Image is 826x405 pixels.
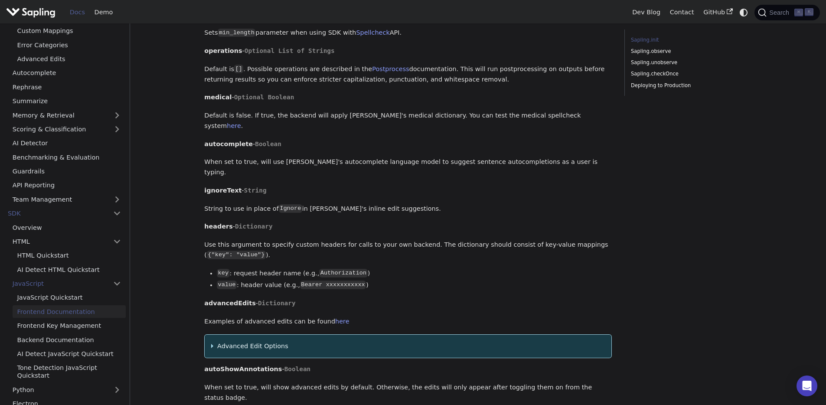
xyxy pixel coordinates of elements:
p: - [204,364,612,375]
code: Bearer xxxxxxxxxxx [300,281,366,289]
code: Authorization [319,269,367,278]
span: Boolean [284,366,311,372]
a: here [227,122,241,129]
a: Rephrase [8,81,126,93]
a: Scoring & Classification [8,123,126,136]
a: Tone Detection JavaScript Quickstart [13,362,126,382]
a: API Reporting [8,179,126,192]
strong: ignoreText [204,187,242,194]
a: Advanced Edits [13,53,126,65]
a: Sapling.unobserve [631,59,748,67]
span: Search [767,9,794,16]
p: - [204,222,612,232]
p: When set to true, will use [PERSON_NAME]'s autocomplete language model to suggest sentence autoco... [204,157,612,178]
div: Open Intercom Messenger [797,376,817,396]
a: AI Detect JavaScript Quickstart [13,348,126,360]
a: GitHub [699,6,737,19]
a: Custom Mappings [13,25,126,37]
code: Ignore [279,204,302,213]
a: JavaScript Quickstart [13,291,126,304]
kbd: ⌘ [794,9,803,16]
button: Collapse sidebar category 'SDK' [108,207,126,220]
p: - [204,186,612,196]
code: value [217,281,237,289]
strong: autoShowAnnotations [204,366,282,372]
a: Error Categories [13,39,126,51]
a: Contact [665,6,699,19]
p: Default is . Possible operations are described in the documentation. This will run postprocessing... [204,64,612,85]
button: Switch between dark and light mode (currently system mode) [738,6,750,19]
a: Postprocess [372,65,409,72]
strong: operations [204,47,242,54]
a: Guardrails [8,165,126,178]
li: : request header name (e.g., ) [217,268,612,279]
a: Deploying to Production [631,82,748,90]
p: - [204,139,612,150]
a: here [335,318,349,325]
span: Dictionary [235,223,273,230]
img: Sapling.ai [6,6,56,19]
a: HTML [8,235,126,248]
li: : header value (e.g., ) [217,280,612,291]
p: - [204,92,612,103]
a: SDK [3,207,108,220]
a: Benchmarking & Evaluation [8,151,126,163]
a: HTML Quickstart [13,249,126,262]
p: String to use in place of in [PERSON_NAME]'s inline edit suggestions. [204,204,612,214]
span: Dictionary [258,300,296,307]
a: Overview [8,221,126,234]
a: Autocomplete [8,67,126,79]
strong: autocomplete [204,140,253,147]
code: [] [234,65,243,73]
summary: Advanced Edit Options [211,341,605,352]
a: AI Detector [8,137,126,150]
p: Examples of advanced edits can be found [204,317,612,327]
button: Search (Command+K) [754,5,819,20]
code: key [217,269,229,278]
kbd: K [805,8,813,16]
span: Boolean [255,140,281,147]
a: Sapling.checkOnce [631,70,748,78]
a: Spellcheck [356,29,389,36]
p: Default is false. If true, the backend will apply [PERSON_NAME]'s medical dictionary. You can tes... [204,111,612,131]
p: Use this argument to specify custom headers for calls to your own backend. The dictionary should ... [204,240,612,261]
span: Optional List of Strings [245,47,335,54]
code: min_length [218,29,255,37]
a: Demo [90,6,118,19]
p: - [204,298,612,309]
code: {"key": "value"} [207,251,266,259]
span: String [244,187,267,194]
a: Frontend Key Management [13,320,126,332]
a: Dev Blog [627,6,665,19]
a: Python [8,383,126,396]
a: Sapling.init [631,36,748,44]
a: JavaScript [8,278,126,290]
a: Docs [65,6,90,19]
a: Summarize [8,95,126,108]
a: Sapling.ai [6,6,59,19]
a: AI Detect HTML Quickstart [13,263,126,276]
p: When set to true, will show advanced edits by default. Otherwise, the edits will only appear afte... [204,382,612,403]
a: Backend Documentation [13,333,126,346]
a: Frontend Documentation [13,305,126,318]
a: Memory & Retrieval [8,109,126,121]
span: Optional Boolean [234,94,294,101]
strong: advancedEdits [204,300,255,307]
p: Sets parameter when using SDK with API. [204,28,612,38]
strong: headers [204,223,232,230]
strong: medical [204,94,232,101]
a: Team Management [8,193,126,206]
a: Sapling.observe [631,47,748,56]
p: - [204,46,612,56]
